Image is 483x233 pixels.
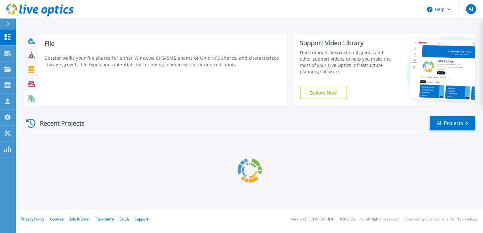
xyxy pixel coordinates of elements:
a: All Projects [430,116,475,130]
span: AI [469,7,473,12]
li: © 2025 Dell Inc. All Rights Reserved [339,217,399,221]
p: Dossier walks your file shares for either Windows CIFS/SMB shares or Unix NFS shares, and charact... [45,55,281,68]
a: EULA [119,216,129,222]
li: Powered by Live Optics, a Dell Technology [404,217,477,221]
div: Recent Projects [24,116,93,131]
h3: File [45,40,281,47]
a: Support [135,216,148,222]
a: Explore Now! [300,87,348,99]
div: Support Video Library [300,39,391,47]
a: Privacy Policy [21,216,44,222]
li: Version: [TECHNICAL_ID] [291,217,333,221]
a: Ads & Email [69,216,90,222]
a: Telemetry [96,216,114,222]
a: Cookies [50,216,64,222]
div: Find tutorials, instructional guides and other support videos to help you make the most of your L... [300,50,391,75]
